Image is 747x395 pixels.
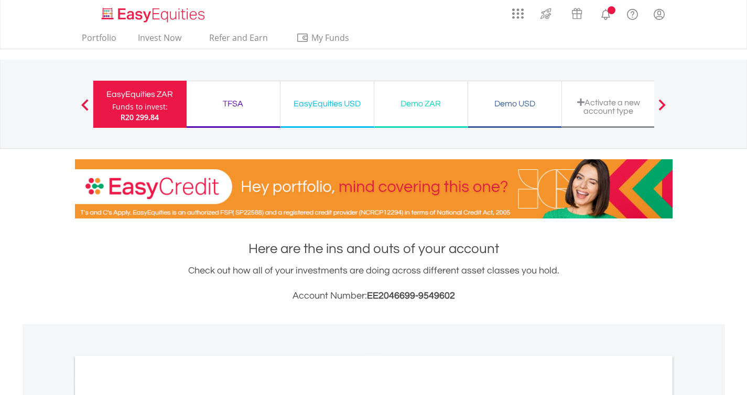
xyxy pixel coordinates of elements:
[134,32,186,49] a: Invest Now
[619,3,646,24] a: FAQ's and Support
[75,289,673,303] h3: Account Number:
[537,5,555,22] img: thrive-v2.svg
[112,102,168,112] div: Funds to invest:
[474,96,555,111] div: Demo USD
[100,87,180,102] div: EasyEquities ZAR
[209,32,268,43] span: Refer and Earn
[193,96,274,111] div: TFSA
[592,3,619,24] a: Notifications
[100,6,209,24] img: EasyEquities_Logo.png
[121,112,159,122] span: R20 299.84
[505,3,531,19] a: AppsGrid
[78,32,121,49] a: Portfolio
[75,264,673,303] div: Check out how all of your investments are doing across different asset classes you hold.
[75,239,673,258] h1: Here are the ins and outs of your account
[367,291,455,301] span: EE2046699-9549602
[381,96,461,111] div: Demo ZAR
[296,31,365,45] span: My Funds
[561,3,592,22] a: Vouchers
[75,159,673,218] img: EasyCredit Promotion Banner
[568,98,649,115] div: Activate a new account type
[98,3,209,24] a: Home page
[199,32,279,49] a: Refer and Earn
[568,5,586,22] img: vouchers-v2.svg
[512,8,524,19] img: grid-menu-icon.svg
[646,3,673,26] a: My Profile
[287,96,367,111] div: EasyEquities USD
